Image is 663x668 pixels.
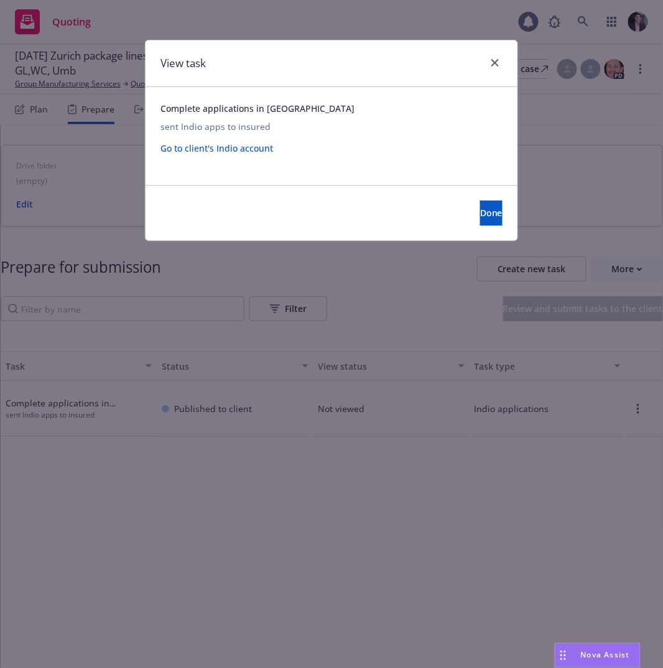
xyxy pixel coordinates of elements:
span: Complete applications in [GEOGRAPHIC_DATA] [160,102,503,115]
button: Done [480,201,503,226]
h1: View task [160,55,206,71]
span: Nova Assist [581,650,630,661]
div: Drag to move [555,644,571,667]
span: sent Indio apps to insured [160,120,503,133]
span: Done [480,207,503,219]
a: close [488,55,503,70]
a: Go to client's Indio account [160,142,283,154]
button: Nova Assist [555,643,641,668]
